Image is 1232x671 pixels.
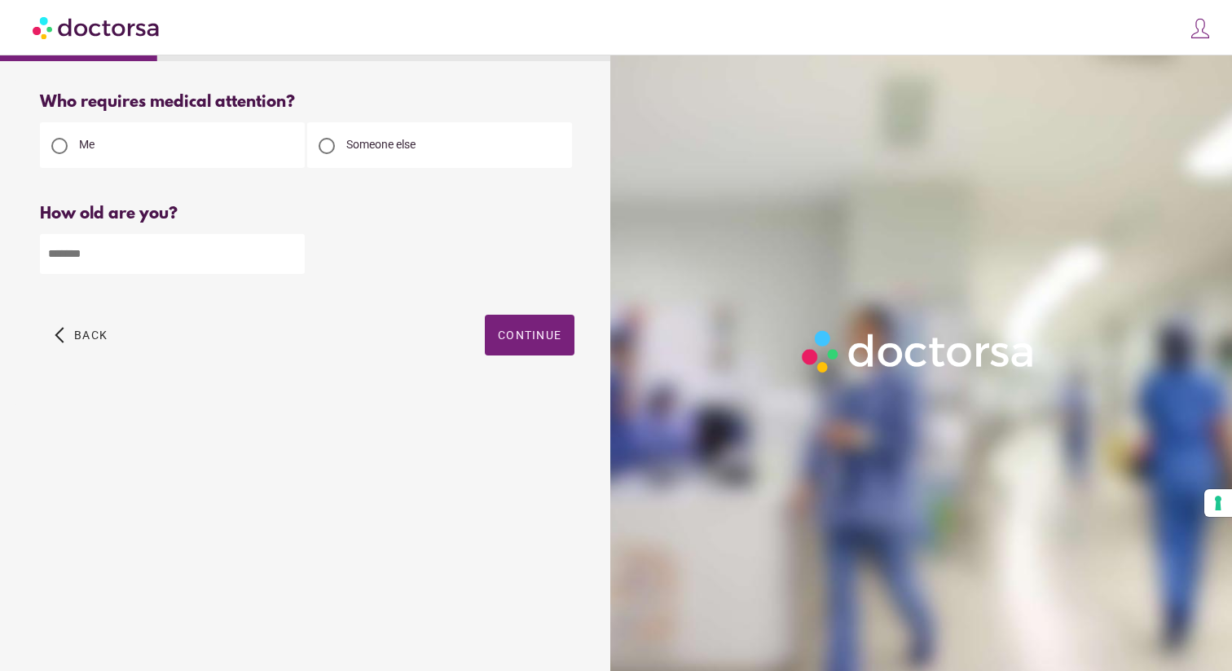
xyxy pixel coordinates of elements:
[74,329,108,342] span: Back
[346,138,416,151] span: Someone else
[485,315,574,355] button: Continue
[40,205,574,223] div: How old are you?
[1189,17,1212,40] img: icons8-customer-100.png
[1204,489,1232,517] button: Your consent preferences for tracking technologies
[48,315,114,355] button: arrow_back_ios Back
[498,329,561,342] span: Continue
[79,138,95,151] span: Me
[33,9,161,46] img: Doctorsa.com
[40,93,574,112] div: Who requires medical attention?
[795,324,1041,378] img: Logo-Doctorsa-trans-White-partial-flat.png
